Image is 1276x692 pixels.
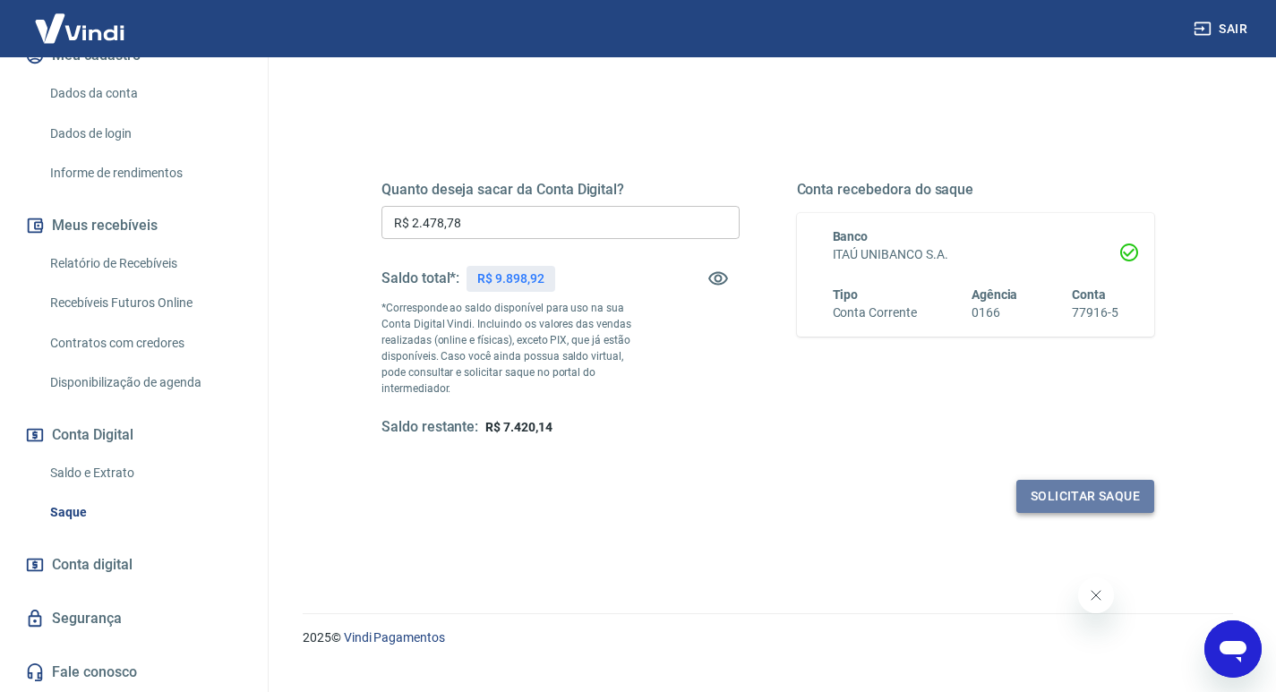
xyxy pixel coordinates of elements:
span: Agência [972,287,1018,302]
a: Contratos com credores [43,325,246,362]
span: Conta [1072,287,1106,302]
button: Meus recebíveis [21,206,246,245]
a: Vindi Pagamentos [344,630,445,645]
span: Conta digital [52,552,133,577]
iframe: Fechar mensagem [1078,577,1114,613]
p: *Corresponde ao saldo disponível para uso na sua Conta Digital Vindi. Incluindo os valores das ve... [381,300,650,397]
a: Fale conosco [21,653,246,692]
a: Conta digital [21,545,246,585]
h6: 0166 [972,303,1018,322]
h5: Quanto deseja sacar da Conta Digital? [381,181,740,199]
p: R$ 9.898,92 [477,269,544,288]
img: Vindi [21,1,138,56]
h5: Conta recebedora do saque [797,181,1155,199]
button: Conta Digital [21,415,246,455]
button: Solicitar saque [1016,480,1154,513]
a: Relatório de Recebíveis [43,245,246,282]
a: Saque [43,494,246,531]
a: Segurança [21,599,246,638]
h6: 77916-5 [1072,303,1118,322]
span: R$ 7.420,14 [485,420,552,434]
a: Informe de rendimentos [43,155,246,192]
button: Sair [1190,13,1255,46]
a: Dados da conta [43,75,246,112]
a: Saldo e Extrato [43,455,246,491]
h6: Conta Corrente [833,303,917,322]
span: Tipo [833,287,859,302]
a: Recebíveis Futuros Online [43,285,246,321]
h5: Saldo restante: [381,418,478,437]
h6: ITAÚ UNIBANCO S.A. [833,245,1119,264]
a: Disponibilização de agenda [43,364,246,401]
p: 2025 © [303,628,1233,647]
span: Olá! Precisa de ajuda? [11,13,150,27]
iframe: Botão para abrir a janela de mensagens [1204,620,1262,678]
h5: Saldo total*: [381,269,459,287]
span: Banco [833,229,869,243]
a: Dados de login [43,115,246,152]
